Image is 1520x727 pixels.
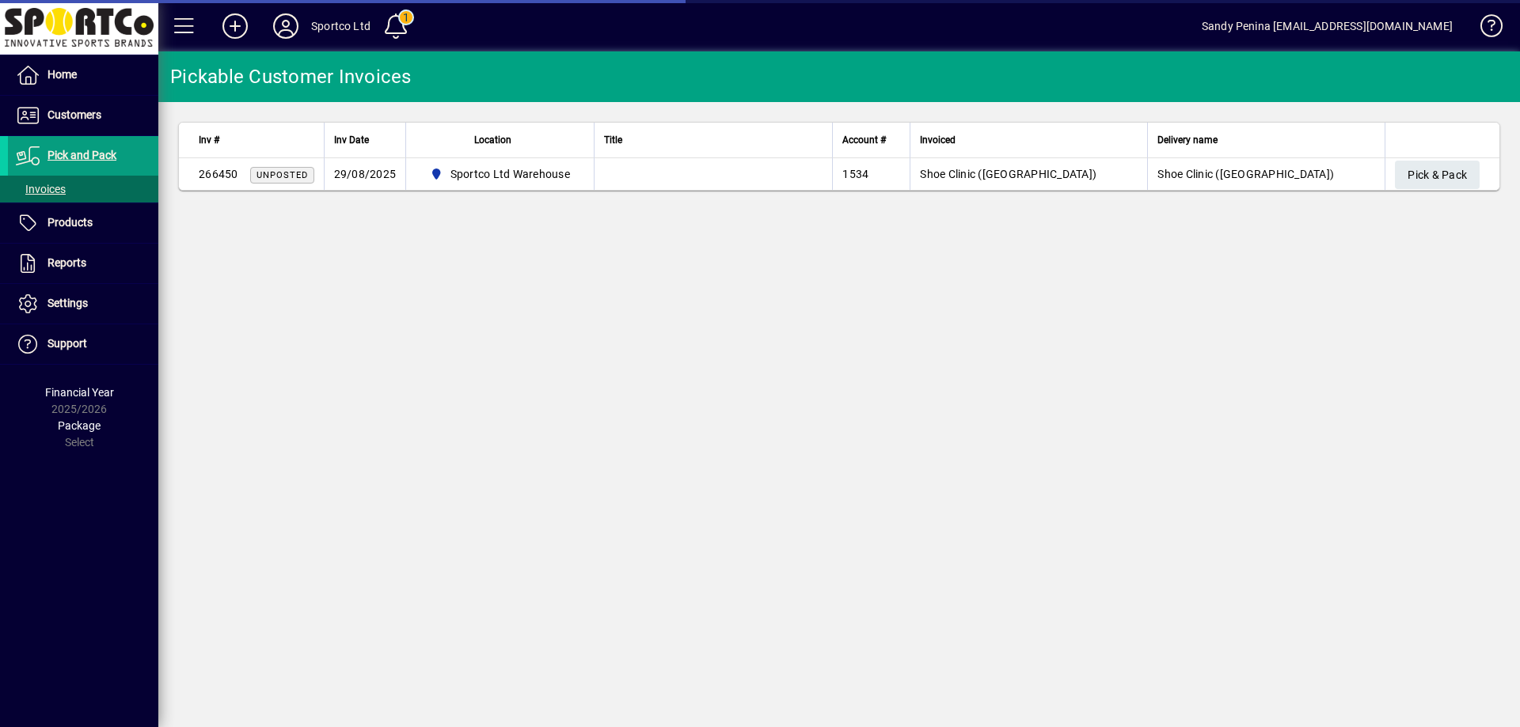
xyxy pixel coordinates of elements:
span: Home [47,68,77,81]
a: Reports [8,244,158,283]
button: Add [210,12,260,40]
button: Pick & Pack [1395,161,1480,189]
span: Inv # [199,131,219,149]
div: Title [604,131,823,149]
span: Sportco Ltd Warehouse [450,166,570,182]
div: Account # [842,131,900,149]
span: 266450 [199,168,238,180]
div: Sandy Penina [EMAIL_ADDRESS][DOMAIN_NAME] [1202,13,1453,39]
button: Profile [260,12,311,40]
span: Financial Year [45,386,114,399]
div: Inv # [199,131,314,149]
a: Invoices [8,176,158,203]
span: Customers [47,108,101,121]
span: Shoe Clinic ([GEOGRAPHIC_DATA]) [920,168,1096,180]
div: Pickable Customer Invoices [170,64,412,89]
span: Sportco Ltd Warehouse [424,165,576,184]
span: Invoiced [920,131,956,149]
td: 29/08/2025 [324,158,406,190]
div: Delivery name [1157,131,1375,149]
a: Home [8,55,158,95]
span: Delivery name [1157,131,1218,149]
span: Settings [47,297,88,309]
a: Support [8,324,158,364]
span: 1534 [842,168,868,180]
span: Pick and Pack [47,149,116,161]
a: Products [8,203,158,243]
span: Unposted [256,170,308,180]
span: Shoe Clinic ([GEOGRAPHIC_DATA]) [1157,168,1334,180]
a: Settings [8,284,158,324]
span: Inv Date [334,131,369,149]
a: Customers [8,96,158,135]
a: Knowledge Base [1469,3,1500,55]
span: Title [604,131,622,149]
span: Pick & Pack [1408,162,1467,188]
div: Sportco Ltd [311,13,370,39]
span: Package [58,419,101,432]
div: Invoiced [920,131,1138,149]
div: Inv Date [334,131,397,149]
span: Invoices [16,183,66,195]
span: Location [474,131,511,149]
span: Account # [842,131,886,149]
div: Location [416,131,584,149]
span: Products [47,216,93,229]
span: Support [47,337,87,350]
span: Reports [47,256,86,269]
